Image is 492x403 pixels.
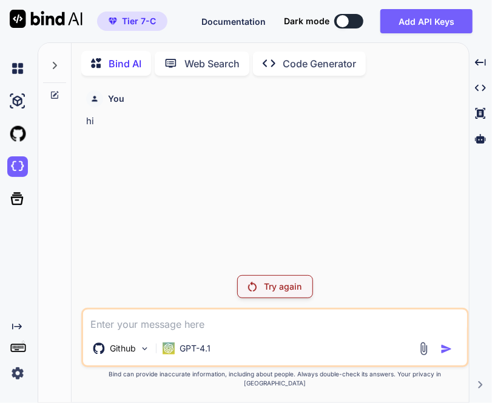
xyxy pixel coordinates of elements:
[109,56,141,71] p: Bind AI
[440,343,453,355] img: icon
[7,91,28,112] img: ai-studio
[110,342,136,355] p: Github
[108,93,124,105] h6: You
[180,342,211,355] p: GPT-4.1
[283,56,356,71] p: Code Generator
[264,281,302,293] p: Try again
[284,15,329,27] span: Dark mode
[7,58,28,79] img: chat
[10,10,83,28] img: Bind AI
[201,16,266,27] span: Documentation
[7,363,28,384] img: settings
[122,15,156,27] span: Tier 7-C
[140,344,150,354] img: Pick Models
[248,282,257,291] img: Retry
[7,156,28,177] img: darkCloudIdeIcon
[184,56,240,71] p: Web Search
[201,15,266,28] button: Documentation
[7,124,28,144] img: githubLight
[380,9,473,33] button: Add API Keys
[109,18,117,25] img: premium
[163,342,175,355] img: GPT-4.1
[97,12,167,31] button: premiumTier 7-C
[86,115,467,128] p: hi
[81,370,469,388] p: Bind can provide inaccurate information, including about people. Always double-check its answers....
[417,342,431,356] img: attachment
